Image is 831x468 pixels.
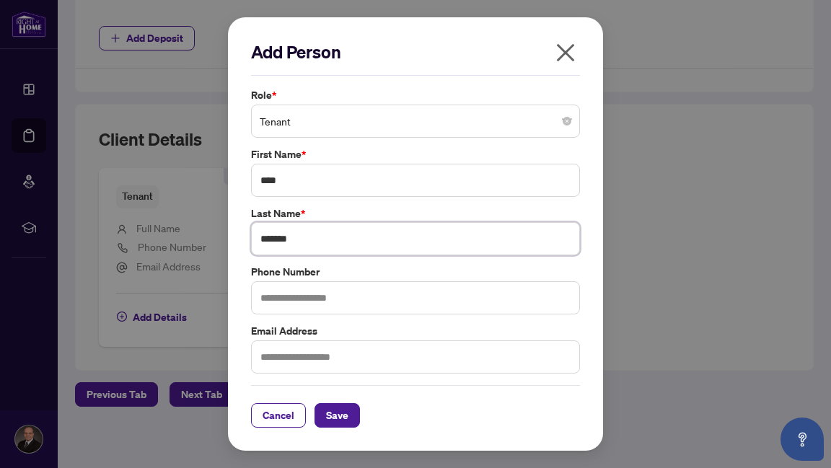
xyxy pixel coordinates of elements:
span: close [554,41,577,64]
h2: Add Person [251,40,580,63]
button: Cancel [251,403,306,428]
span: Save [326,404,348,427]
label: Email Address [251,323,580,339]
span: Tenant [260,107,571,135]
label: First Name [251,146,580,162]
span: close-circle [563,117,571,125]
button: Open asap [781,418,824,461]
span: Cancel [263,404,294,427]
button: Save [315,403,360,428]
label: Last Name [251,206,580,221]
label: Role [251,87,580,103]
label: Phone Number [251,264,580,280]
